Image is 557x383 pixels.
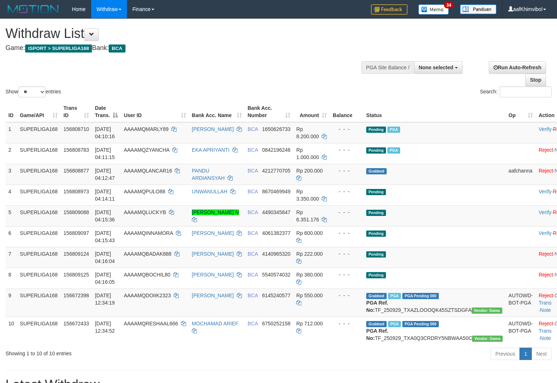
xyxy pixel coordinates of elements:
th: Balance [330,101,363,122]
a: Stop [525,74,546,86]
button: None selected [414,61,463,74]
span: Marked by aafsoycanthlai [388,293,401,299]
a: Note [540,335,551,341]
span: Rp 200.000 [296,168,322,174]
div: - - - [333,209,360,216]
span: Copy 4212770705 to clipboard [262,168,290,174]
div: - - - [333,125,360,133]
a: [PERSON_NAME] [192,126,234,132]
div: - - - [333,229,360,237]
span: Rp 712.000 [296,321,322,326]
span: BCA [248,272,258,278]
h1: Withdraw List [5,26,364,41]
span: AAAAMQINNAMORA [124,230,173,236]
span: PGA Pending [402,321,439,327]
a: Reject [539,293,553,298]
span: BCA [248,126,258,132]
a: [PERSON_NAME] [192,272,234,278]
span: Grabbed [366,293,387,299]
span: [DATE] 04:16:05 [95,272,115,285]
span: Pending [366,127,386,133]
span: Copy 4061382377 to clipboard [262,230,290,236]
a: Verify [539,189,552,194]
td: 2 [5,143,17,164]
span: Rp 3.350.000 [296,189,319,202]
td: 6 [5,226,17,247]
span: Rp 6.351.176 [296,209,319,223]
span: AAAAMQRESHAAL666 [124,321,178,326]
th: Amount: activate to sort column ascending [293,101,330,122]
a: Reject [539,147,553,153]
input: Search: [500,86,552,97]
b: PGA Ref. No: [366,328,388,341]
td: AUTOWD-BOT-PGA [506,317,536,345]
span: Copy 5540574032 to clipboard [262,272,290,278]
span: 156808783 [63,147,89,153]
span: AAAAMQBOCHIL80 [124,272,170,278]
a: Note [540,307,551,313]
div: - - - [333,188,360,195]
span: [DATE] 04:12:47 [95,168,115,181]
span: 156809124 [63,251,89,257]
span: Marked by aafsoycanthlai [388,321,401,327]
span: [DATE] 04:16:04 [95,251,115,264]
span: Copy 8670469949 to clipboard [262,189,290,194]
span: AAAAMQLANCAR16 [124,168,172,174]
td: SUPERLIGA168 [17,205,61,226]
td: SUPERLIGA168 [17,317,61,345]
a: Run Auto-Refresh [489,61,546,74]
label: Search: [480,86,552,97]
a: Reject [539,251,553,257]
label: Show entries [5,86,61,97]
span: Copy 6750252158 to clipboard [262,321,290,326]
span: Marked by aafnonsreyleab [387,127,400,133]
span: Vendor URL: https://trx31.1velocity.biz [472,307,502,314]
span: Grabbed [366,168,387,174]
a: PANDU ARDIANSYAH [192,168,225,181]
span: AAAAMQZYANCHA [124,147,169,153]
span: ISPORT > SUPERLIGA168 [25,45,92,53]
th: Status [363,101,506,122]
a: [PERSON_NAME] [192,251,234,257]
td: 5 [5,205,17,226]
a: [PERSON_NAME] [192,293,234,298]
td: 7 [5,247,17,268]
a: Verify [539,209,552,215]
div: PGA Site Balance / [361,61,414,74]
td: SUPERLIGA168 [17,289,61,317]
a: Verify [539,230,552,236]
span: Copy 1650626733 to clipboard [262,126,290,132]
span: Copy 4140965320 to clipboard [262,251,290,257]
td: SUPERLIGA168 [17,226,61,247]
div: - - - [333,271,360,278]
span: BCA [248,251,258,257]
span: Rp 222.000 [296,251,322,257]
span: BCA [248,230,258,236]
a: MOCHAMAD ARIEF [192,321,239,326]
td: AUTOWD-BOT-PGA [506,289,536,317]
td: TF_250929_TXAZLOOOQK45SZTSDGFA [363,289,506,317]
span: BCA [248,189,258,194]
a: Reject [539,321,553,326]
span: BCA [248,168,258,174]
td: SUPERLIGA168 [17,143,61,164]
img: MOTION_logo.png [5,4,61,15]
td: SUPERLIGA168 [17,185,61,205]
div: - - - [333,320,360,327]
td: SUPERLIGA168 [17,122,61,143]
span: Rp 600.000 [296,230,322,236]
th: Trans ID: activate to sort column ascending [61,101,92,122]
span: AAAAMQBADAK888 [124,251,171,257]
td: SUPERLIGA168 [17,164,61,185]
td: 1 [5,122,17,143]
span: BCA [248,321,258,326]
span: Pending [366,189,386,195]
td: 9 [5,289,17,317]
a: [PERSON_NAME] N [192,209,239,215]
th: ID [5,101,17,122]
span: Pending [366,251,386,258]
th: Op: activate to sort column ascending [506,101,536,122]
th: Date Trans.: activate to sort column descending [92,101,121,122]
span: 156672433 [63,321,89,326]
td: 3 [5,164,17,185]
